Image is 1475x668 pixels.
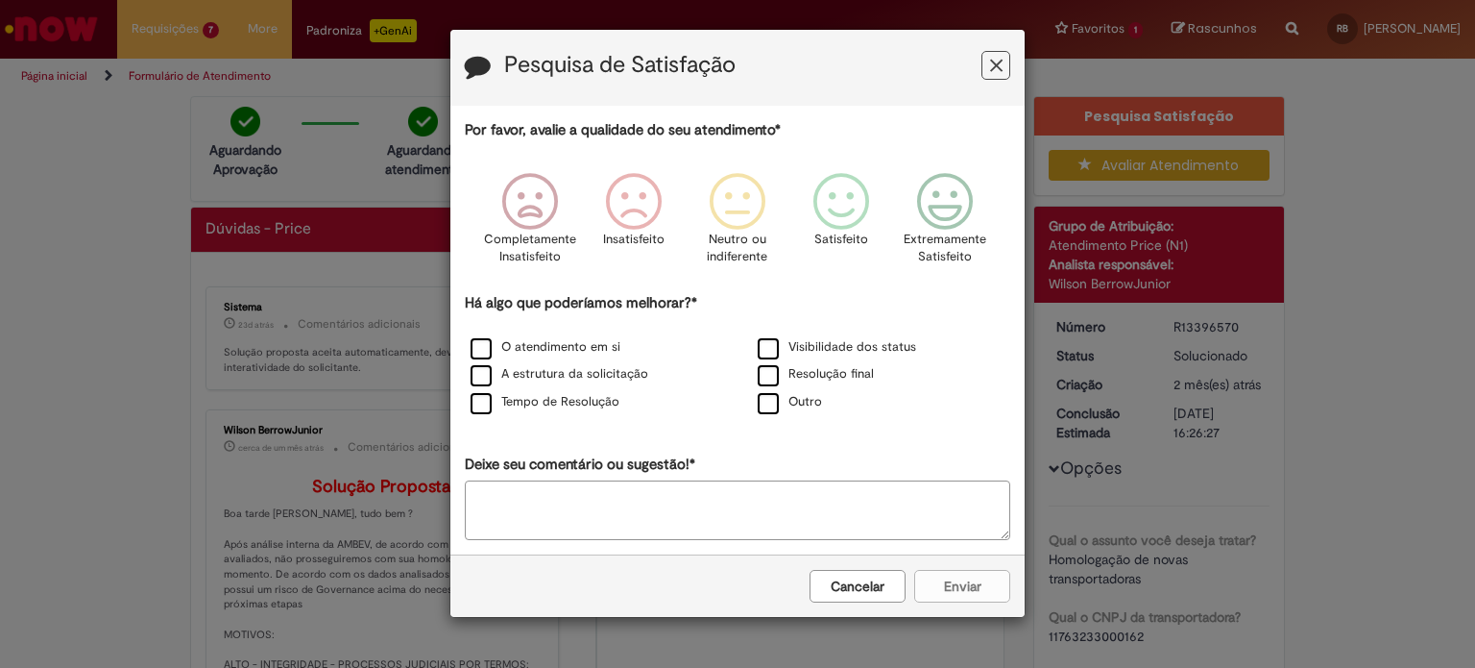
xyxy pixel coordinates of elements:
div: Neutro ou indiferente [689,159,786,290]
label: Por favor, avalie a qualidade do seu atendimento* [465,120,781,140]
div: Insatisfeito [585,159,683,290]
div: Extremamente Satisfeito [896,159,994,290]
label: Pesquisa de Satisfação [504,53,736,78]
label: A estrutura da solicitação [471,365,648,383]
label: Deixe seu comentário ou sugestão!* [465,455,695,475]
div: Completamente Insatisfeito [480,159,578,290]
label: Tempo de Resolução [471,393,619,411]
p: Satisfeito [814,231,868,249]
p: Extremamente Satisfeito [904,231,986,266]
button: Cancelar [810,570,906,603]
label: O atendimento em si [471,338,620,357]
p: Insatisfeito [603,231,665,249]
div: Satisfeito [792,159,890,290]
label: Visibilidade dos status [758,338,916,357]
div: Há algo que poderíamos melhorar?* [465,293,1010,417]
p: Completamente Insatisfeito [484,231,576,266]
label: Resolução final [758,365,874,383]
label: Outro [758,393,822,411]
p: Neutro ou indiferente [703,231,772,266]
